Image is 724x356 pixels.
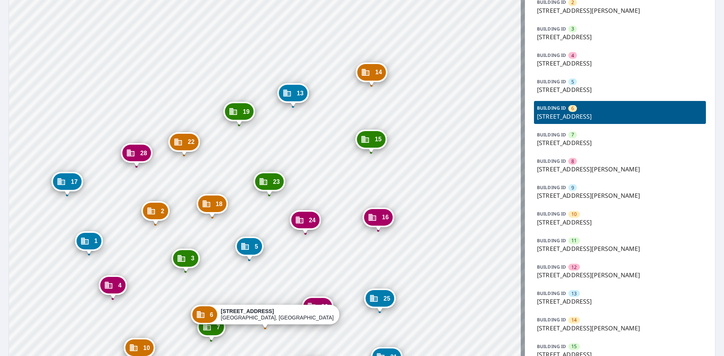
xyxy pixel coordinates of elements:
[537,316,566,323] p: BUILDING ID
[537,85,703,94] p: [STREET_ADDRESS]
[221,308,274,314] strong: [STREET_ADDRESS]
[243,109,250,115] span: 19
[75,231,103,255] div: Dropped pin, building 1, Commercial property, 5326 Waverly Lynn Ln Charlotte, NC 28269
[383,296,390,301] span: 25
[364,289,396,312] div: Dropped pin, building 25, Commercial property, 5407 Johnston Mill Ct Charlotte, NC 28269
[537,52,566,58] p: BUILDING ID
[363,208,394,231] div: Dropped pin, building 16, Commercial property, 5347 Johnston Mill Ct Charlotte, NC 28269
[537,324,703,333] p: [STREET_ADDRESS][PERSON_NAME]
[221,308,334,321] div: [GEOGRAPHIC_DATA], [GEOGRAPHIC_DATA] 28269
[537,112,703,121] p: [STREET_ADDRESS]
[537,165,703,174] p: [STREET_ADDRESS][PERSON_NAME]
[571,78,574,86] span: 5
[537,264,566,270] p: BUILDING ID
[571,211,577,218] span: 10
[537,237,566,244] p: BUILDING ID
[571,52,574,59] span: 4
[290,210,321,234] div: Dropped pin, building 24, Commercial property, 5346 Johnston Mill Ct Charlotte, NC 28269
[172,249,199,272] div: Dropped pin, building 3, Commercial property, 4730 Cottage Oaks Dr Charlotte, NC 28269
[537,343,566,350] p: BUILDING ID
[190,305,339,328] div: Dropped pin, building 6, Commercial property, 4715 Cottage Oaks Dr Charlotte, NC 28269
[191,255,194,261] span: 3
[571,184,574,191] span: 9
[224,102,255,125] div: Dropped pin, building 19, Commercial property, 5333 Johnston Mill Ct Charlotte, NC 28269
[94,238,98,244] span: 1
[537,32,703,41] p: [STREET_ADDRESS]
[571,316,577,324] span: 14
[273,179,280,185] span: 23
[571,264,577,271] span: 12
[141,201,169,225] div: Dropped pin, building 2, Commercial property, 5325 Waverly Lynn Ln Charlotte, NC 28269
[537,211,566,217] p: BUILDING ID
[571,25,574,32] span: 3
[254,172,285,195] div: Dropped pin, building 23, Commercial property, 5318 Johnston Mill Ct Charlotte, NC 28269
[571,343,577,350] span: 15
[235,237,263,260] div: Dropped pin, building 5, Commercial property, 4712 Cottage Oaks Dr Charlotte, NC 28269
[537,297,703,306] p: [STREET_ADDRESS]
[571,237,577,244] span: 11
[537,191,703,200] p: [STREET_ADDRESS][PERSON_NAME]
[197,317,225,341] div: Dropped pin, building 7, Commercial property, 4727 Cottage Oaks Dr Charlotte, NC 28269
[143,345,150,351] span: 10
[210,312,213,318] span: 6
[121,143,152,167] div: Dropped pin, building 28, Commercial property, 5307 Waverly Lynn Ln Charlotte, NC 28269
[309,217,316,223] span: 24
[297,90,304,96] span: 13
[71,179,78,185] span: 17
[537,78,566,85] p: BUILDING ID
[382,214,389,220] span: 16
[278,83,309,107] div: Dropped pin, building 13, Commercial property, 4624 Kingsland Ct Charlotte, NC 28269
[375,69,382,75] span: 14
[537,184,566,191] p: BUILDING ID
[161,208,164,214] span: 2
[169,132,200,156] div: Dropped pin, building 22, Commercial property, 5319 Johnston Mill Ct Charlotte, NC 28269
[537,244,703,253] p: [STREET_ADDRESS][PERSON_NAME]
[216,201,222,207] span: 18
[537,138,703,147] p: [STREET_ADDRESS]
[188,139,195,145] span: 22
[255,244,258,249] span: 5
[196,194,228,217] div: Dropped pin, building 18, Commercial property, 5316 Johnston Mill Ct Charlotte, NC 28269
[118,283,121,288] span: 4
[571,105,574,112] span: 6
[537,6,703,15] p: [STREET_ADDRESS][PERSON_NAME]
[356,130,387,153] div: Dropped pin, building 15, Commercial property, 4617 Kingsland Ct Charlotte, NC 28269
[356,63,387,86] div: Dropped pin, building 14, Commercial property, 5933 Waverly Lynn Ln Charlotte, NC 28269
[537,59,703,68] p: [STREET_ADDRESS]
[216,324,220,330] span: 7
[537,158,566,164] p: BUILDING ID
[302,296,333,320] div: Dropped pin, building 20, Commercial property, 5406 Johnston Mill Ct Charlotte, NC 28269
[99,275,127,299] div: Dropped pin, building 4, Commercial property, 4808 Cottage Oaks Dr Charlotte, NC 28269
[321,304,328,309] span: 20
[537,270,703,280] p: [STREET_ADDRESS][PERSON_NAME]
[140,150,147,156] span: 28
[537,218,703,227] p: [STREET_ADDRESS]
[537,105,566,111] p: BUILDING ID
[52,172,83,195] div: Dropped pin, building 17, Commercial property, 5308 Waverly Lynn Ln Charlotte, NC 28269
[537,131,566,138] p: BUILDING ID
[571,131,574,138] span: 7
[537,290,566,296] p: BUILDING ID
[375,136,382,142] span: 15
[571,158,574,165] span: 8
[571,290,577,297] span: 13
[537,26,566,32] p: BUILDING ID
